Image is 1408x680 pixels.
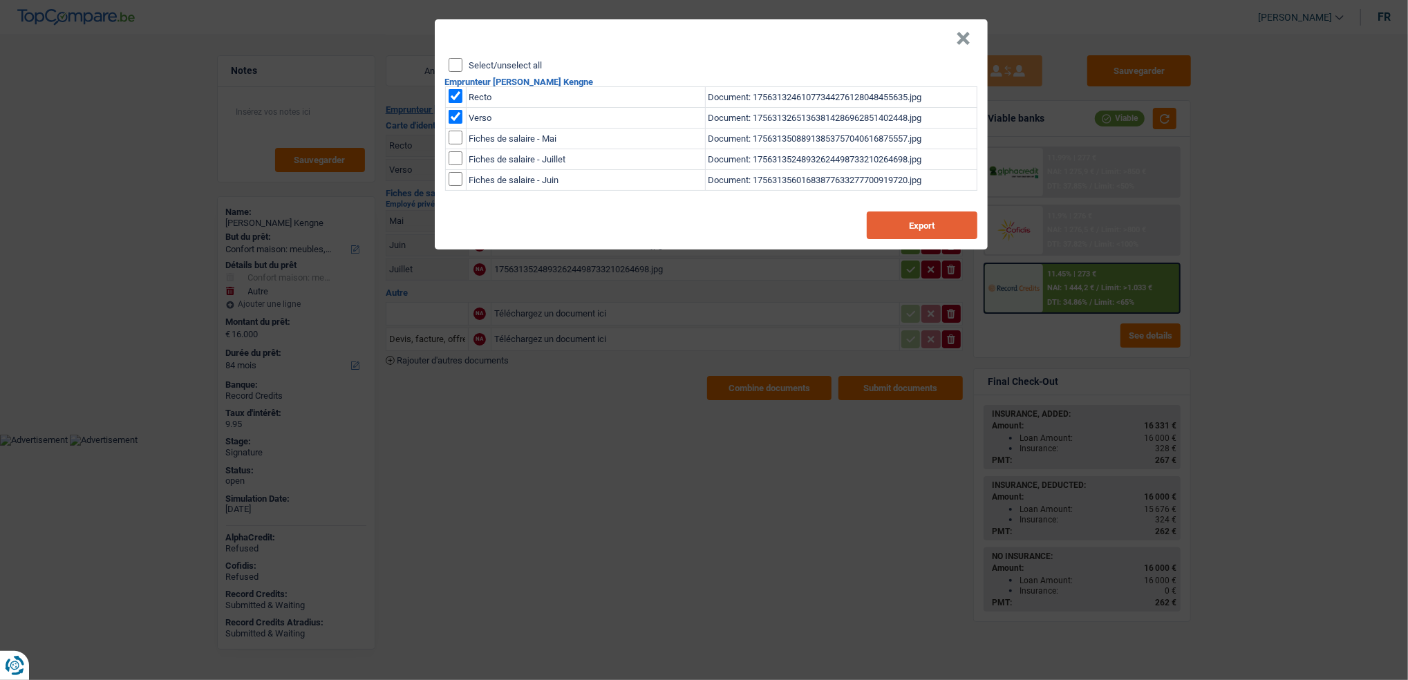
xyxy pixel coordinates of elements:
[957,32,971,46] button: Close
[705,87,977,108] td: Document: 17563132461077344276128048455635.jpg
[705,170,977,191] td: Document: 17563135601683877633277700919720.jpg
[466,129,705,149] td: Fiches de salaire - Mai
[466,149,705,170] td: Fiches de salaire - Juillet
[705,149,977,170] td: Document: 17563135248932624498733210264698.jpg
[466,87,705,108] td: Recto
[469,61,543,70] label: Select/unselect all
[445,77,977,86] h2: Emprunteur [PERSON_NAME] Kengne
[466,170,705,191] td: Fiches de salaire - Juin
[867,211,977,239] button: Export
[705,108,977,129] td: Document: 17563132651363814286962851402448.jpg
[466,108,705,129] td: Verso
[705,129,977,149] td: Document: 17563135088913853757040616875557.jpg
